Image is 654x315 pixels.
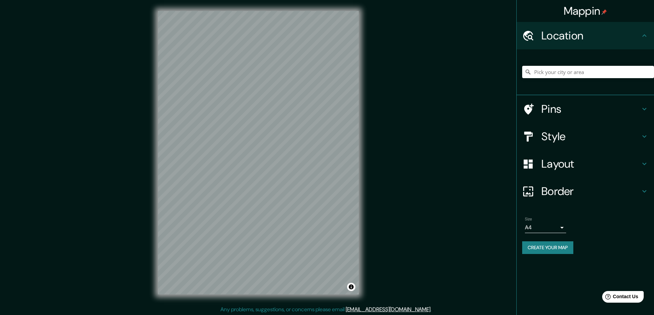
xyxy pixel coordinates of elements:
[517,178,654,205] div: Border
[522,241,573,254] button: Create your map
[601,9,607,15] img: pin-icon.png
[517,123,654,150] div: Style
[220,305,432,314] p: Any problems, suggestions, or concerns please email .
[564,4,607,18] h4: Mappin
[525,222,566,233] div: A4
[347,283,355,291] button: Toggle attribution
[432,305,433,314] div: .
[541,130,640,143] h4: Style
[593,288,646,307] iframe: Help widget launcher
[517,150,654,178] div: Layout
[517,95,654,123] div: Pins
[158,11,359,294] canvas: Map
[541,29,640,43] h4: Location
[525,216,532,222] label: Size
[433,305,434,314] div: .
[517,22,654,49] div: Location
[541,157,640,171] h4: Layout
[541,102,640,116] h4: Pins
[346,306,431,313] a: [EMAIL_ADDRESS][DOMAIN_NAME]
[522,66,654,78] input: Pick your city or area
[541,184,640,198] h4: Border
